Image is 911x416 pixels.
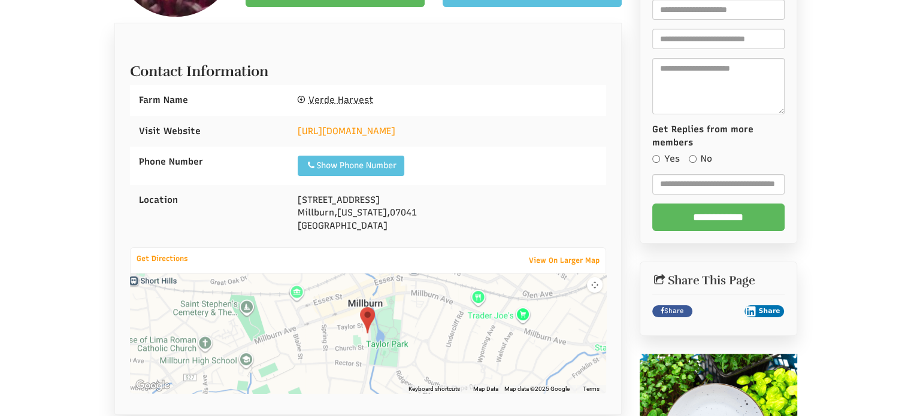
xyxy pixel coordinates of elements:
[298,207,334,218] span: Millburn
[133,378,172,393] a: Open this area in Google Maps (opens a new window)
[652,274,785,287] h2: Share This Page
[298,195,380,205] span: [STREET_ADDRESS]
[130,57,607,79] h2: Contact Information
[523,252,606,269] a: View On Larger Map
[130,147,289,177] div: Phone Number
[689,155,697,163] input: No
[130,116,289,147] div: Visit Website
[408,385,460,393] button: Keyboard shortcuts
[587,277,603,293] button: Map camera controls
[308,95,374,105] span: Verde Harvest
[337,207,387,218] span: [US_STATE]
[698,305,739,317] iframe: X Post Button
[652,123,785,149] label: Get Replies from more members
[133,378,172,393] img: Google
[689,153,712,165] label: No
[131,251,194,266] a: Get Directions
[504,385,570,393] span: Map data ©2025 Google
[390,207,417,218] span: 07041
[130,185,289,215] div: Location
[583,385,600,393] a: Terms (opens in new tab)
[652,153,680,165] label: Yes
[652,155,660,163] input: Yes
[305,160,397,172] div: Show Phone Number
[744,305,785,317] button: Share
[130,85,289,116] div: Farm Name
[298,126,395,136] a: [URL][DOMAIN_NAME]
[298,95,374,105] a: Verde Harvest
[473,385,498,393] button: Map Data
[289,185,606,241] div: , , [GEOGRAPHIC_DATA]
[652,305,692,317] a: Share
